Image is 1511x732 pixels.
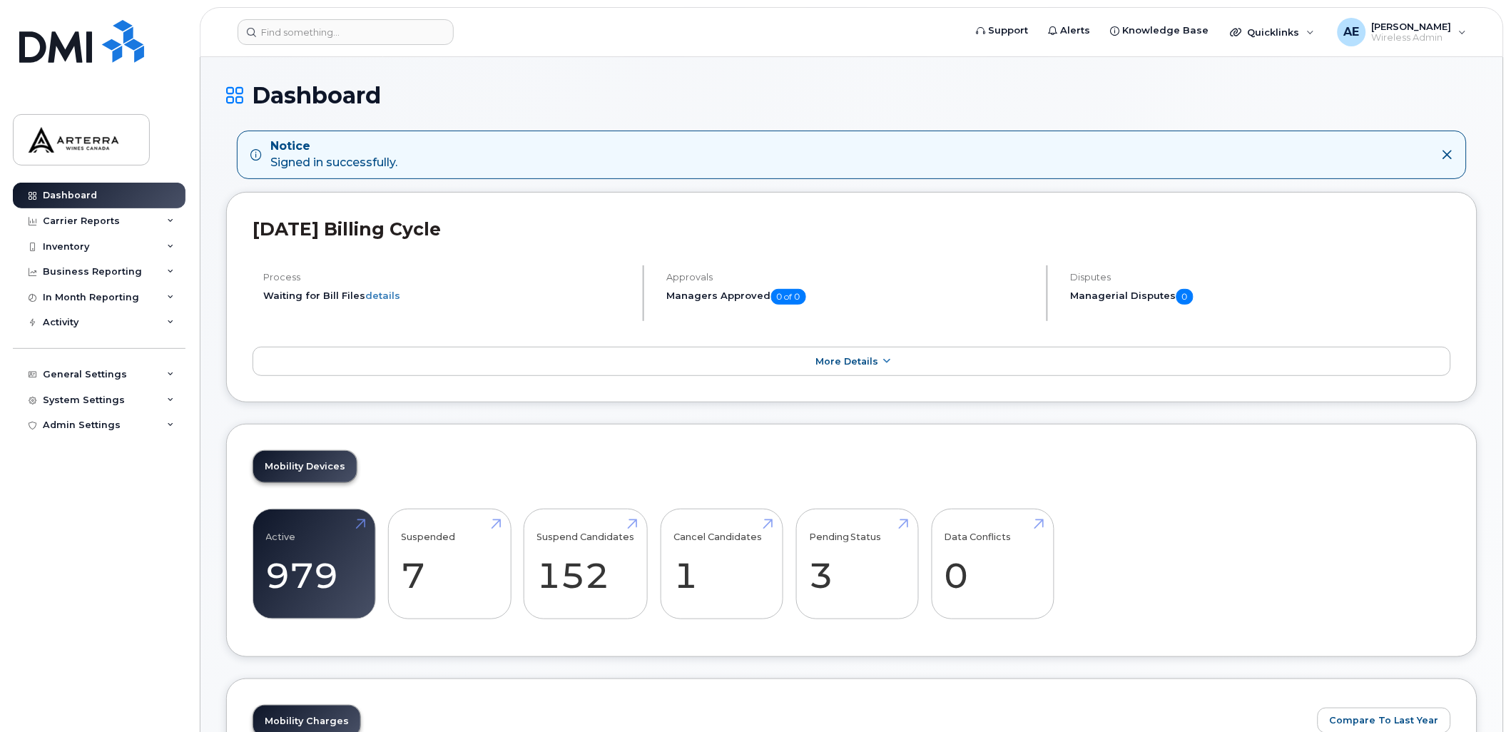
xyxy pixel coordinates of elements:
h5: Managers Approved [667,289,1034,305]
div: Signed in successfully. [270,138,397,171]
li: Waiting for Bill Files [263,289,631,303]
span: 0 of 0 [771,289,806,305]
a: Suspend Candidates 152 [537,517,635,611]
a: Suspended 7 [402,517,498,611]
span: More Details [815,356,878,367]
a: Pending Status 3 [809,517,905,611]
a: Cancel Candidates 1 [673,517,770,611]
a: Mobility Devices [253,451,357,482]
h1: Dashboard [226,83,1477,108]
a: details [365,290,400,301]
h2: [DATE] Billing Cycle [253,218,1451,240]
h5: Managerial Disputes [1071,289,1451,305]
h4: Disputes [1071,272,1451,283]
span: 0 [1176,289,1194,305]
a: Data Conflicts 0 [945,517,1041,611]
h4: Process [263,272,631,283]
a: Active 979 [266,517,362,611]
strong: Notice [270,138,397,155]
h4: Approvals [667,272,1034,283]
span: Compare To Last Year [1330,713,1439,727]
